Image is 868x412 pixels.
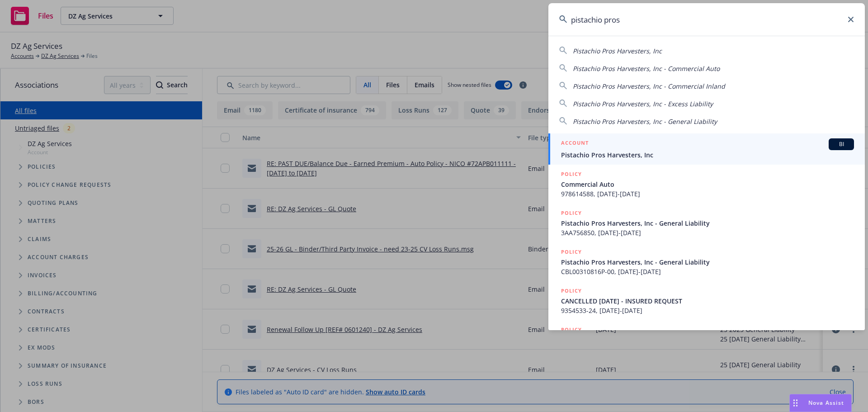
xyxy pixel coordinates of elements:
[561,218,854,228] span: Pistachio Pros Harvesters, Inc - General Liability
[548,133,865,165] a: ACCOUNTBIPistachio Pros Harvesters, Inc
[790,394,801,412] div: Drag to move
[548,281,865,320] a: POLICYCANCELLED [DATE] - INSURED REQUEST9354533-24, [DATE]-[DATE]
[561,150,854,160] span: Pistachio Pros Harvesters, Inc
[548,242,865,281] a: POLICYPistachio Pros Harvesters, Inc - General LiabilityCBL00310816P-00, [DATE]-[DATE]
[573,117,717,126] span: Pistachio Pros Harvesters, Inc - General Liability
[789,394,852,412] button: Nova Assist
[808,399,844,407] span: Nova Assist
[561,257,854,267] span: Pistachio Pros Harvesters, Inc - General Liability
[561,208,582,218] h5: POLICY
[548,165,865,204] a: POLICYCommercial Auto978614588, [DATE]-[DATE]
[573,64,720,73] span: Pistachio Pros Harvesters, Inc - Commercial Auto
[548,320,865,359] a: POLICY
[561,247,582,256] h5: POLICY
[573,47,662,55] span: Pistachio Pros Harvesters, Inc
[573,82,725,90] span: Pistachio Pros Harvesters, Inc - Commercial Inland
[561,286,582,295] h5: POLICY
[561,170,582,179] h5: POLICY
[561,306,854,315] span: 9354533-24, [DATE]-[DATE]
[561,296,854,306] span: CANCELLED [DATE] - INSURED REQUEST
[548,204,865,242] a: POLICYPistachio Pros Harvesters, Inc - General Liability3AA756850, [DATE]-[DATE]
[561,267,854,276] span: CBL00310816P-00, [DATE]-[DATE]
[561,138,589,149] h5: ACCOUNT
[573,99,713,108] span: Pistachio Pros Harvesters, Inc - Excess Liability
[548,3,865,36] input: Search...
[561,325,582,334] h5: POLICY
[832,140,850,148] span: BI
[561,189,854,199] span: 978614588, [DATE]-[DATE]
[561,228,854,237] span: 3AA756850, [DATE]-[DATE]
[561,180,854,189] span: Commercial Auto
